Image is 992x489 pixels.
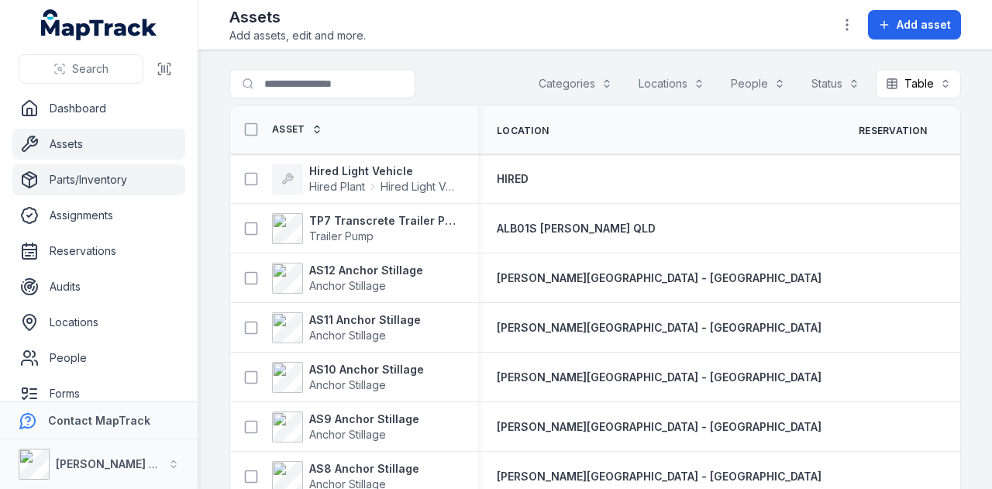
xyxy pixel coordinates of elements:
[12,164,185,195] a: Parts/Inventory
[229,28,366,43] span: Add assets, edit and more.
[801,69,870,98] button: Status
[56,457,183,470] strong: [PERSON_NAME] Group
[876,69,961,98] button: Table
[272,412,419,443] a: AS9 Anchor StillageAnchor Stillage
[497,172,529,185] span: HIRED
[497,370,821,384] span: [PERSON_NAME][GEOGRAPHIC_DATA] - [GEOGRAPHIC_DATA]
[529,69,622,98] button: Categories
[497,221,656,236] a: ALB01S [PERSON_NAME] QLD
[309,412,419,427] strong: AS9 Anchor Stillage
[272,213,460,244] a: TP7 Transcrete Trailer PumpTrailer Pump
[309,378,386,391] span: Anchor Stillage
[309,213,460,229] strong: TP7 Transcrete Trailer Pump
[12,343,185,374] a: People
[629,69,715,98] button: Locations
[229,6,366,28] h2: Assets
[272,312,421,343] a: AS11 Anchor StillageAnchor Stillage
[309,362,424,377] strong: AS10 Anchor Stillage
[497,125,549,137] span: Location
[12,307,185,338] a: Locations
[309,312,421,328] strong: AS11 Anchor Stillage
[12,378,185,409] a: Forms
[12,93,185,124] a: Dashboard
[12,236,185,267] a: Reservations
[41,9,157,40] a: MapTrack
[868,10,961,40] button: Add asset
[497,370,821,385] a: [PERSON_NAME][GEOGRAPHIC_DATA] - [GEOGRAPHIC_DATA]
[497,321,821,334] span: [PERSON_NAME][GEOGRAPHIC_DATA] - [GEOGRAPHIC_DATA]
[19,54,143,84] button: Search
[309,263,423,278] strong: AS12 Anchor Stillage
[497,270,821,286] a: [PERSON_NAME][GEOGRAPHIC_DATA] - [GEOGRAPHIC_DATA]
[309,461,419,477] strong: AS8 Anchor Stillage
[497,271,821,284] span: [PERSON_NAME][GEOGRAPHIC_DATA] - [GEOGRAPHIC_DATA]
[309,179,365,195] span: Hired Plant
[12,129,185,160] a: Assets
[72,61,108,77] span: Search
[272,123,322,136] a: Asset
[497,222,656,235] span: ALB01S [PERSON_NAME] QLD
[272,263,423,294] a: AS12 Anchor StillageAnchor Stillage
[309,229,374,243] span: Trailer Pump
[721,69,795,98] button: People
[497,420,821,433] span: [PERSON_NAME][GEOGRAPHIC_DATA] - [GEOGRAPHIC_DATA]
[497,320,821,336] a: [PERSON_NAME][GEOGRAPHIC_DATA] - [GEOGRAPHIC_DATA]
[272,164,460,195] a: Hired Light VehicleHired PlantHired Light Vehicle
[272,362,424,393] a: AS10 Anchor StillageAnchor Stillage
[897,17,951,33] span: Add asset
[497,469,821,484] a: [PERSON_NAME][GEOGRAPHIC_DATA] - [GEOGRAPHIC_DATA]
[309,428,386,441] span: Anchor Stillage
[859,125,927,137] span: Reservation
[12,271,185,302] a: Audits
[48,414,150,427] strong: Contact MapTrack
[309,279,386,292] span: Anchor Stillage
[497,171,529,187] a: HIRED
[272,123,305,136] span: Asset
[309,329,386,342] span: Anchor Stillage
[497,419,821,435] a: [PERSON_NAME][GEOGRAPHIC_DATA] - [GEOGRAPHIC_DATA]
[381,179,460,195] span: Hired Light Vehicle
[12,200,185,231] a: Assignments
[309,164,460,179] strong: Hired Light Vehicle
[497,470,821,483] span: [PERSON_NAME][GEOGRAPHIC_DATA] - [GEOGRAPHIC_DATA]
